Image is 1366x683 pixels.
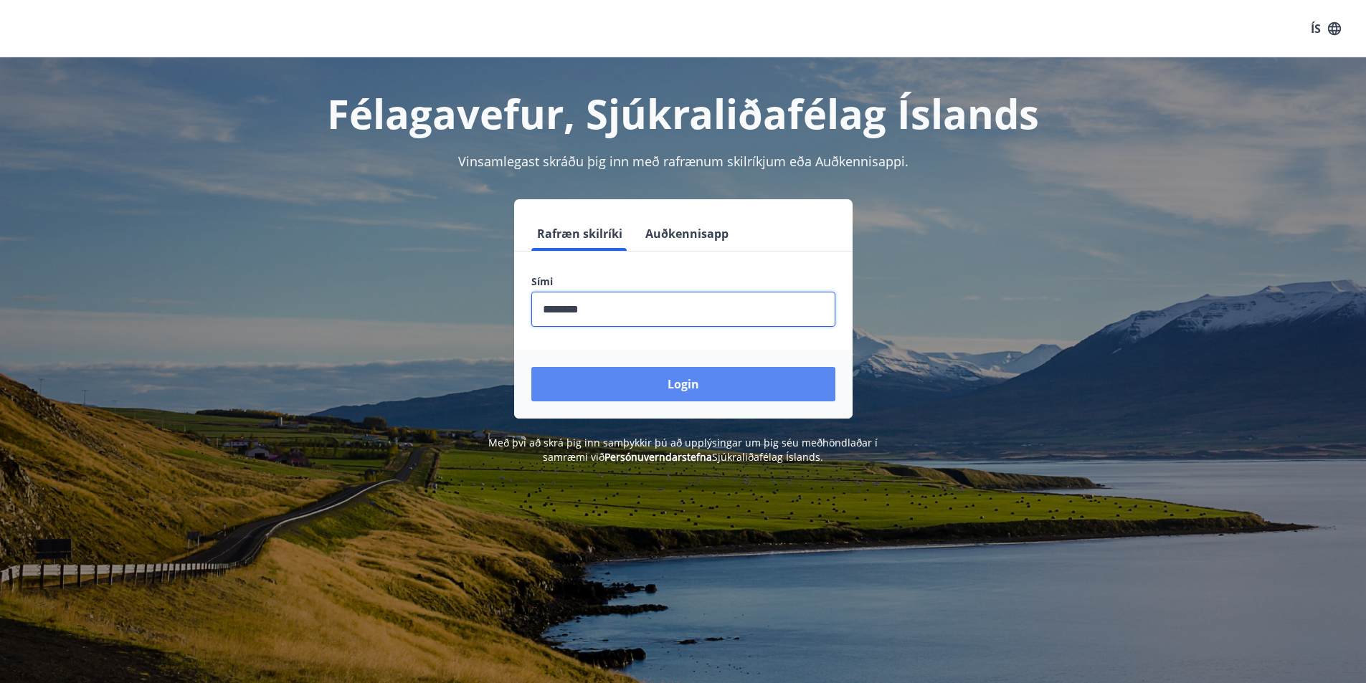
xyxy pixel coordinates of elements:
[531,367,835,401] button: Login
[640,216,734,251] button: Auðkennisapp
[184,86,1182,140] h1: Félagavefur, Sjúkraliðafélag Íslands
[458,153,909,170] span: Vinsamlegast skráðu þig inn með rafrænum skilríkjum eða Auðkennisappi.
[488,436,878,464] span: Með því að skrá þig inn samþykkir þú að upplýsingar um þig séu meðhöndlaðar í samræmi við Sjúkral...
[1303,16,1349,42] button: ÍS
[604,450,712,464] a: Persónuverndarstefna
[531,216,628,251] button: Rafræn skilríki
[531,274,835,289] label: Sími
